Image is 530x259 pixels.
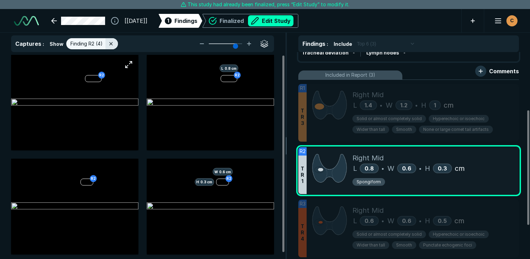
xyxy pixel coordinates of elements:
[444,100,454,110] span: cm
[387,216,394,226] span: W
[300,84,305,92] span: R1
[167,17,169,24] span: 1
[423,242,472,248] span: Punctate echogenic foci
[365,102,372,109] span: 1.4
[454,216,464,226] span: cm
[380,101,382,109] span: •
[312,205,347,236] img: dAAAAAElFTkSuQmCC
[506,15,518,26] div: avatar-name
[396,242,412,248] span: Smooth
[433,231,485,237] span: Hyperechoic or isoechoic
[386,100,393,110] span: W
[248,15,293,26] button: Edit Study
[302,50,349,56] span: Tracheal deviation
[43,41,44,47] span: :
[302,40,325,47] span: Findings
[301,166,304,184] span: T R 1
[402,165,411,172] span: 0.6
[425,216,430,226] span: H
[70,40,103,48] span: Finding R2 (4)
[353,216,357,226] span: L
[419,164,421,173] span: •
[301,108,304,126] span: T R 3
[425,163,430,174] span: H
[202,14,298,28] div: FinalizedEdit Study
[159,14,202,28] div: 1Findings
[188,1,349,8] span: This study had already been finalized, press “Edit Study” to modify it.
[312,90,347,120] img: XBFIAQAAAAZJREFUAwCWhlLJocT35gAAAABJRU5ErkJggg==
[353,163,357,174] span: L
[438,217,447,224] span: 0.5
[382,164,384,173] span: •
[301,223,304,242] span: T R 4
[353,100,357,110] span: L
[125,17,147,25] span: [[DATE]]
[325,71,375,79] span: Included in Report (3)
[382,217,384,225] span: •
[387,163,394,174] span: W
[357,242,385,248] span: Wider than tall
[327,41,328,47] span: :
[334,40,352,48] span: Include
[490,14,519,28] button: avatar-name
[421,100,426,110] span: H
[403,50,405,56] span: -
[50,40,63,48] span: Show
[438,165,447,172] span: 0.3
[352,90,384,100] span: Right Mid
[365,217,374,224] span: 0.6
[147,202,274,211] img: 2ee01b7e-2100-4d9c-9f67-a1093e23680c
[433,116,485,122] span: Hyperechoic or isoechoic
[300,200,306,208] span: R3
[11,202,138,211] img: 69b38682-58c7-45a3-8f6a-86d6d2fcf2a5
[366,50,399,56] span: Lymph nodes
[14,16,39,26] img: See-Mode Logo
[357,126,385,133] span: Wider than tall
[11,99,138,107] img: bc56b49a-fd97-4dda-84b4-f5dbb1fc3872
[353,50,355,56] span: -
[489,67,519,75] span: Comments
[434,102,436,109] span: 1
[147,99,274,107] img: 414f6181-1a3a-4de3-9b13-1ceea415f32f
[300,148,306,155] span: R2
[298,84,519,142] div: R1TR3Right MidL1.4•W1.2•H1cmSolid or almost completely solidHyperechoic or isoechoicWider than ta...
[357,40,376,48] span: Top 6 (3)
[352,205,384,216] span: Right Mid
[455,163,465,174] span: cm
[220,15,293,26] div: Finalized
[174,17,197,25] span: Findings
[357,231,422,237] span: Solid or almost completely solid
[402,217,411,224] span: 0.6
[357,179,381,185] span: Spongiform
[396,126,412,133] span: Smooth
[11,13,42,28] a: See-Mode Logo
[419,217,421,225] span: •
[298,200,519,257] div: R3TR4Right MidL0.6•W0.6•H0.5cmSolid or almost completely solidHyperechoic or isoechoicWider than ...
[423,126,489,133] span: None or large comet tail artifacts
[15,40,41,47] span: Captures
[400,102,408,109] span: 1.2
[352,153,384,163] span: Right Mid
[510,17,514,24] span: C
[415,101,418,109] span: •
[365,165,374,172] span: 0.8
[357,116,422,122] span: Solid or almost completely solid
[312,153,347,184] img: 6AAAAAElFTkSuQmCC
[298,147,519,194] div: R2TR1Right MidL0.8•W0.6•H0.3cmSpongiform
